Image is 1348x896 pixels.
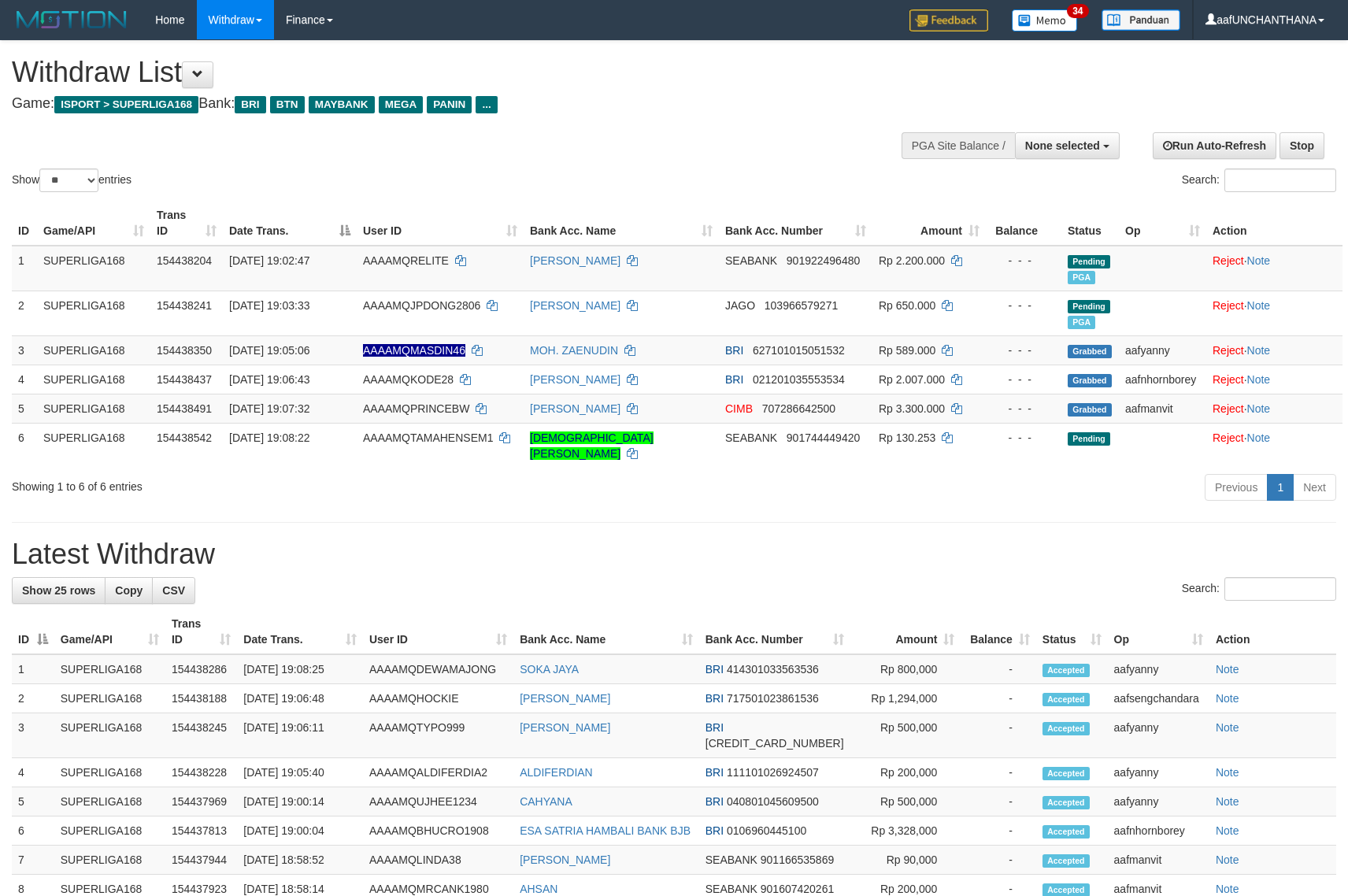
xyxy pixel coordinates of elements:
[530,402,620,415] a: [PERSON_NAME]
[879,431,935,444] span: Rp 130.253
[1216,853,1239,866] a: Note
[157,402,212,415] span: 154438491
[727,824,806,837] span: Copy 0106960445100 to clipboard
[725,344,743,357] span: BRI
[1119,394,1206,423] td: aafmanvit
[1206,423,1342,468] td: ·
[12,291,37,335] td: 2
[1025,139,1100,152] span: None selected
[520,721,610,734] a: [PERSON_NAME]
[1267,474,1294,501] a: 1
[12,684,54,713] td: 2
[1042,722,1090,735] span: Accepted
[850,609,961,654] th: Amount: activate to sort column ascending
[363,787,513,816] td: AAAAMQUJHEE1234
[165,758,237,787] td: 154438228
[12,365,37,394] td: 4
[12,168,131,192] label: Show entries
[237,713,363,758] td: [DATE] 19:06:11
[12,758,54,787] td: 4
[237,684,363,713] td: [DATE] 19:06:48
[1224,168,1336,192] input: Search:
[850,846,961,875] td: Rp 90,000
[12,423,37,468] td: 6
[1042,825,1090,839] span: Accepted
[1042,664,1090,677] span: Accepted
[37,394,150,423] td: SUPERLIGA168
[1216,766,1239,779] a: Note
[363,684,513,713] td: AAAAMQHOCKIE
[165,609,237,654] th: Trans ID: activate to sort column ascending
[992,298,1055,313] div: - - -
[54,609,165,654] th: Game/API: activate to sort column ascending
[530,344,618,357] a: MOH. ZAENUDIN
[992,372,1055,387] div: - - -
[992,253,1055,268] div: - - -
[705,766,724,779] span: BRI
[753,344,845,357] span: Copy 627101015051532 to clipboard
[12,201,37,246] th: ID
[12,816,54,846] td: 6
[12,472,550,494] div: Showing 1 to 6 of 6 entries
[1216,824,1239,837] a: Note
[992,342,1055,358] div: - - -
[761,853,834,866] span: Copy 901166535869 to clipboard
[961,609,1036,654] th: Balance: activate to sort column ascending
[725,373,743,386] span: BRI
[705,663,724,676] span: BRI
[1213,402,1244,415] a: Reject
[54,758,165,787] td: SUPERLIGA168
[1216,795,1239,808] a: Note
[727,795,819,808] span: Copy 040801045609500 to clipboard
[1068,403,1112,417] span: Grabbed
[1206,394,1342,423] td: ·
[157,373,212,386] span: 154438437
[229,299,309,312] span: [DATE] 19:03:33
[165,787,237,816] td: 154437969
[1247,254,1271,267] a: Note
[705,692,724,705] span: BRI
[12,609,54,654] th: ID: activate to sort column descending
[165,713,237,758] td: 154438245
[12,335,37,365] td: 3
[363,816,513,846] td: AAAAMQBHUCRO1908
[1153,132,1276,159] a: Run Auto-Refresh
[37,291,150,335] td: SUPERLIGA168
[1206,291,1342,335] td: ·
[12,713,54,758] td: 3
[12,787,54,816] td: 5
[1108,654,1209,684] td: aafyanny
[850,684,961,713] td: Rp 1,294,000
[54,713,165,758] td: SUPERLIGA168
[12,577,106,604] a: Show 25 rows
[165,846,237,875] td: 154437944
[54,96,198,113] span: ISPORT > SUPERLIGA168
[1108,846,1209,875] td: aafmanvit
[12,394,37,423] td: 5
[1108,787,1209,816] td: aafyanny
[1102,9,1180,31] img: panduan.png
[719,201,872,246] th: Bank Acc. Number: activate to sort column ascending
[157,254,212,267] span: 154438204
[237,654,363,684] td: [DATE] 19:08:25
[1216,721,1239,734] a: Note
[787,254,860,267] span: Copy 901922496480 to clipboard
[961,713,1036,758] td: -
[850,713,961,758] td: Rp 500,000
[850,654,961,684] td: Rp 800,000
[363,654,513,684] td: AAAAMQDEWAMAJONG
[1247,373,1271,386] a: Note
[363,373,454,386] span: AAAAMQKODE28
[150,201,223,246] th: Trans ID: activate to sort column ascending
[237,787,363,816] td: [DATE] 19:00:14
[725,402,753,415] span: CIMB
[476,96,497,113] span: ...
[520,853,610,866] a: [PERSON_NAME]
[54,684,165,713] td: SUPERLIGA168
[1068,374,1112,387] span: Grabbed
[229,431,309,444] span: [DATE] 19:08:22
[363,402,469,415] span: AAAAMQPRINCEBW
[1182,168,1336,192] label: Search:
[961,758,1036,787] td: -
[235,96,265,113] span: BRI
